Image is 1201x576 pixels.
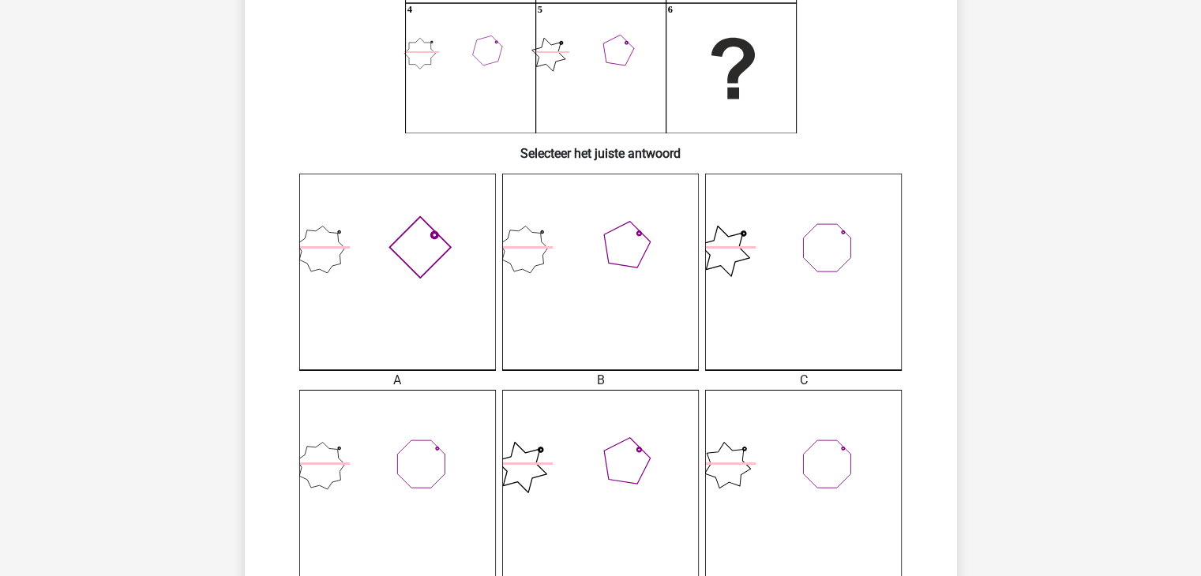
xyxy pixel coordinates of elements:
text: 4 [407,5,411,16]
div: B [490,371,711,390]
h6: Selecteer het juiste antwoord [270,133,932,161]
div: A [287,371,508,390]
text: 6 [667,5,672,16]
div: C [693,371,914,390]
text: 5 [537,5,542,16]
